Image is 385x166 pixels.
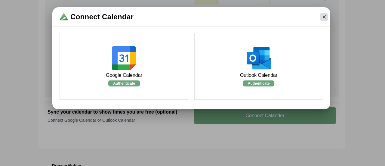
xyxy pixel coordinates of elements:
[70,12,134,22] span: Connect Calendar
[108,80,140,86] v-button: Authenticate
[243,80,275,86] v-button: Authenticate
[112,46,136,70] img: Google Calendar
[106,73,142,78] h1: Google Calendar
[247,46,271,70] img: Outlook Calendar
[240,73,278,78] h1: Outlook Calendar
